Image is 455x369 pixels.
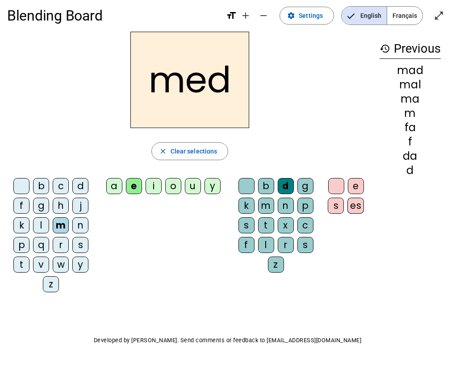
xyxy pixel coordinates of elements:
[7,335,448,346] p: Developed by [PERSON_NAME]. Send comments or feedback to [EMAIL_ADDRESS][DOMAIN_NAME]
[151,142,229,160] button: Clear selections
[7,1,219,30] h1: Blending Board
[171,146,217,157] span: Clear selections
[53,217,69,233] div: m
[33,217,49,233] div: l
[53,198,69,214] div: h
[341,6,423,25] mat-button-toggle-group: Language selection
[380,151,441,162] div: da
[126,178,142,194] div: e
[299,10,323,21] span: Settings
[53,257,69,273] div: w
[238,237,255,253] div: f
[380,65,441,76] div: mad
[185,178,201,194] div: u
[278,237,294,253] div: r
[33,237,49,253] div: q
[72,178,88,194] div: d
[348,178,364,194] div: e
[380,94,441,104] div: ma
[268,257,284,273] div: z
[33,198,49,214] div: g
[258,10,269,21] mat-icon: remove
[72,198,88,214] div: j
[258,237,274,253] div: l
[205,178,221,194] div: y
[106,178,122,194] div: a
[238,198,255,214] div: k
[238,217,255,233] div: s
[53,237,69,253] div: r
[165,178,181,194] div: o
[130,32,249,128] h2: med
[287,12,295,20] mat-icon: settings
[33,178,49,194] div: b
[258,217,274,233] div: t
[258,178,274,194] div: b
[342,7,387,25] span: English
[280,7,334,25] button: Settings
[258,198,274,214] div: m
[297,237,313,253] div: s
[380,108,441,119] div: m
[380,43,390,54] mat-icon: history
[328,198,344,214] div: s
[237,7,255,25] button: Increase font size
[226,10,237,21] mat-icon: format_size
[297,178,313,194] div: g
[380,122,441,133] div: fa
[72,257,88,273] div: y
[72,237,88,253] div: s
[380,165,441,176] div: d
[278,198,294,214] div: n
[146,178,162,194] div: i
[159,147,167,155] mat-icon: close
[278,178,294,194] div: d
[278,217,294,233] div: x
[53,178,69,194] div: c
[297,198,313,214] div: p
[380,137,441,147] div: f
[297,217,313,233] div: c
[347,198,364,214] div: es
[387,7,422,25] span: Français
[430,7,448,25] button: Enter full screen
[380,39,441,59] h3: Previous
[255,7,272,25] button: Decrease font size
[240,10,251,21] mat-icon: add
[434,10,444,21] mat-icon: open_in_full
[13,198,29,214] div: f
[13,237,29,253] div: p
[72,217,88,233] div: n
[33,257,49,273] div: v
[13,257,29,273] div: t
[43,276,59,292] div: z
[380,79,441,90] div: mal
[13,217,29,233] div: k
